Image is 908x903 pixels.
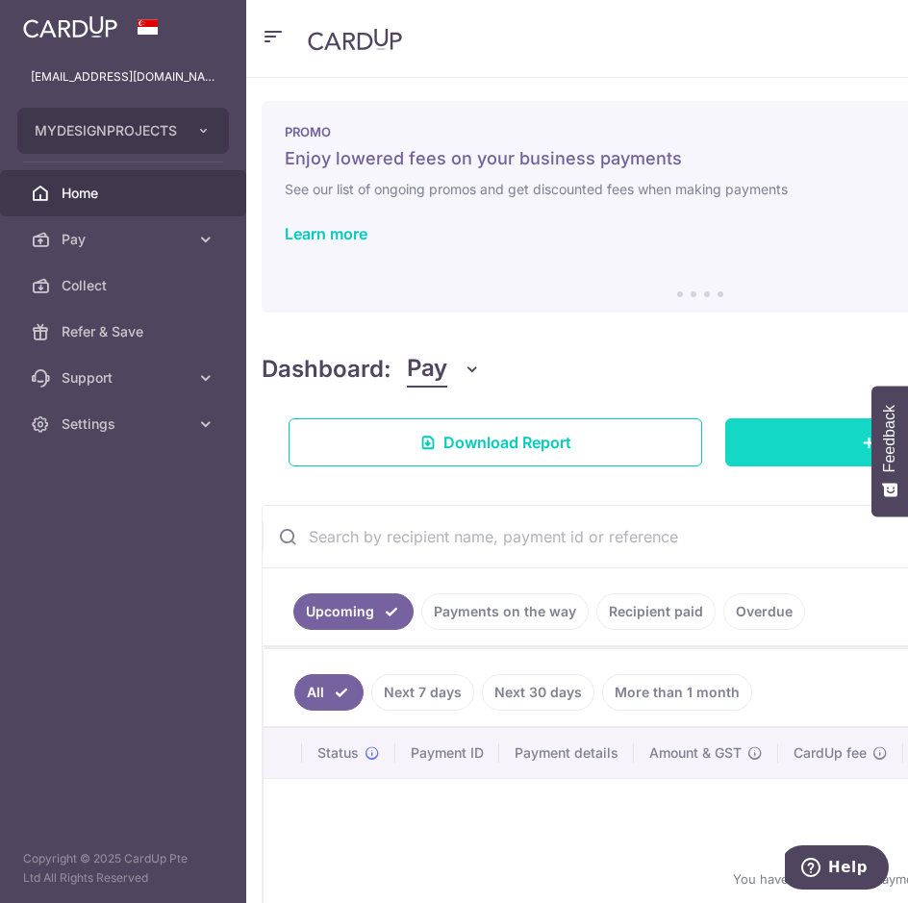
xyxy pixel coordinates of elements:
a: More than 1 month [602,674,752,711]
a: All [294,674,364,711]
span: MYDESIGNPROJECTS [35,121,177,140]
a: Next 30 days [482,674,594,711]
span: Pay [62,230,189,249]
iframe: Opens a widget where you can find more information [785,845,889,893]
button: Pay [407,351,481,388]
span: CardUp fee [794,743,867,763]
span: Support [62,368,189,388]
span: Refer & Save [62,322,189,341]
span: Status [317,743,359,763]
a: Upcoming [293,593,414,630]
a: Overdue [723,593,805,630]
span: Home [62,184,189,203]
span: Collect [62,276,189,295]
button: MYDESIGNPROJECTS [17,108,229,154]
span: Feedback [881,405,898,472]
img: CardUp [23,15,117,38]
span: Settings [62,414,189,434]
span: Pay [407,351,447,388]
p: [EMAIL_ADDRESS][DOMAIN_NAME] [31,67,215,87]
h4: Dashboard: [262,352,391,387]
a: Download Report [289,418,702,466]
a: Recipient paid [596,593,716,630]
a: Learn more [285,224,367,243]
th: Payment details [499,728,634,778]
span: Download Report [443,431,571,454]
button: Feedback - Show survey [871,386,908,516]
th: Payment ID [395,728,499,778]
span: Amount & GST [649,743,742,763]
a: Payments on the way [421,593,589,630]
img: CardUp [308,28,402,51]
a: Next 7 days [371,674,474,711]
